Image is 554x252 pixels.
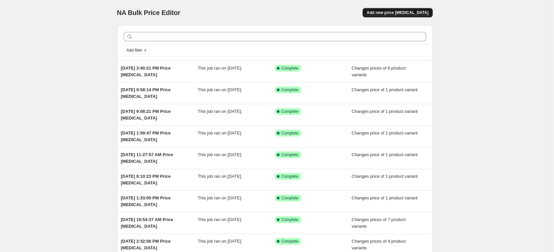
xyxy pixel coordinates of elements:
[352,174,418,179] span: Changes price of 1 product variant
[121,87,171,99] span: [DATE] 9:58:14 PM Price [MEDICAL_DATA]
[198,66,242,71] span: This job ran on [DATE].
[117,9,180,16] span: NA Bulk Price Editor
[281,87,298,93] span: Complete
[121,109,171,121] span: [DATE] 9:08:21 PM Price [MEDICAL_DATA]
[352,152,418,157] span: Changes price of 1 product variant
[121,195,171,207] span: [DATE] 1:33:00 PM Price [MEDICAL_DATA]
[352,87,418,92] span: Changes price of 1 product variant
[198,152,242,157] span: This job ran on [DATE].
[198,174,242,179] span: This job ran on [DATE].
[352,239,406,250] span: Changes prices of 4 product variants
[352,195,418,200] span: Changes price of 1 product variant
[281,174,298,179] span: Complete
[363,8,432,17] button: Add new price [MEDICAL_DATA]
[198,87,242,92] span: This job ran on [DATE].
[281,217,298,222] span: Complete
[352,130,418,135] span: Changes price of 1 product variant
[281,195,298,201] span: Complete
[124,46,150,54] button: Add filter
[352,109,418,114] span: Changes price of 1 product variant
[121,174,171,185] span: [DATE] 8:10:23 PM Price [MEDICAL_DATA]
[281,152,298,157] span: Complete
[281,66,298,71] span: Complete
[198,109,242,114] span: This job ran on [DATE].
[121,66,171,77] span: [DATE] 3:40:21 PM Price [MEDICAL_DATA]
[127,48,142,53] span: Add filter
[198,130,242,135] span: This job ran on [DATE].
[352,217,406,229] span: Changes prices of 7 product variants
[352,66,406,77] span: Changes prices of 6 product variants
[198,195,242,200] span: This job ran on [DATE].
[121,217,173,229] span: [DATE] 10:54:37 AM Price [MEDICAL_DATA]
[281,109,298,114] span: Complete
[281,239,298,244] span: Complete
[198,239,242,244] span: This job ran on [DATE].
[367,10,428,15] span: Add new price [MEDICAL_DATA]
[281,130,298,136] span: Complete
[121,152,173,164] span: [DATE] 11:27:57 AM Price [MEDICAL_DATA]
[198,217,242,222] span: This job ran on [DATE].
[121,130,171,142] span: [DATE] 1:59:47 PM Price [MEDICAL_DATA]
[121,239,171,250] span: [DATE] 2:32:00 PM Price [MEDICAL_DATA]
